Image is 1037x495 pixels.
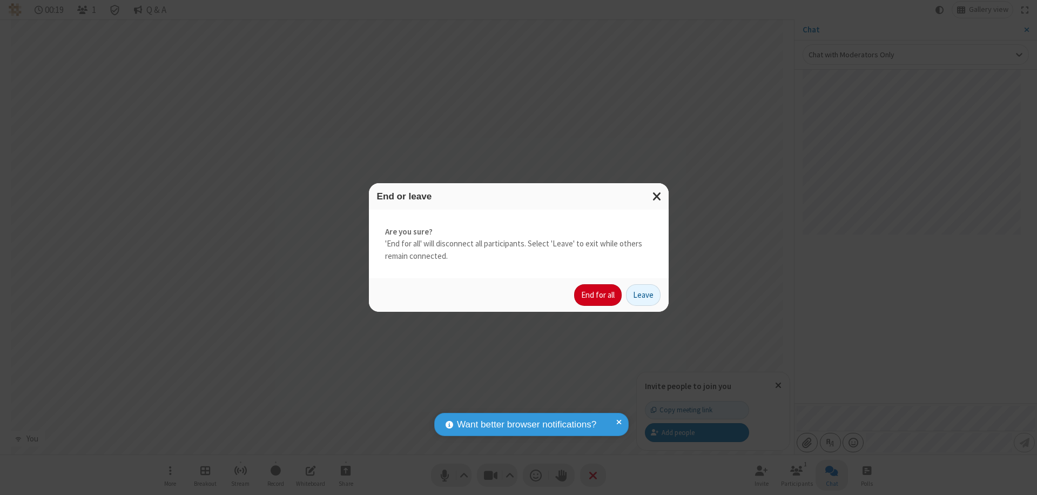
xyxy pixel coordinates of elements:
[574,284,622,306] button: End for all
[457,418,596,432] span: Want better browser notifications?
[369,210,669,279] div: 'End for all' will disconnect all participants. Select 'Leave' to exit while others remain connec...
[626,284,661,306] button: Leave
[377,191,661,202] h3: End or leave
[646,183,669,210] button: Close modal
[385,226,652,238] strong: Are you sure?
